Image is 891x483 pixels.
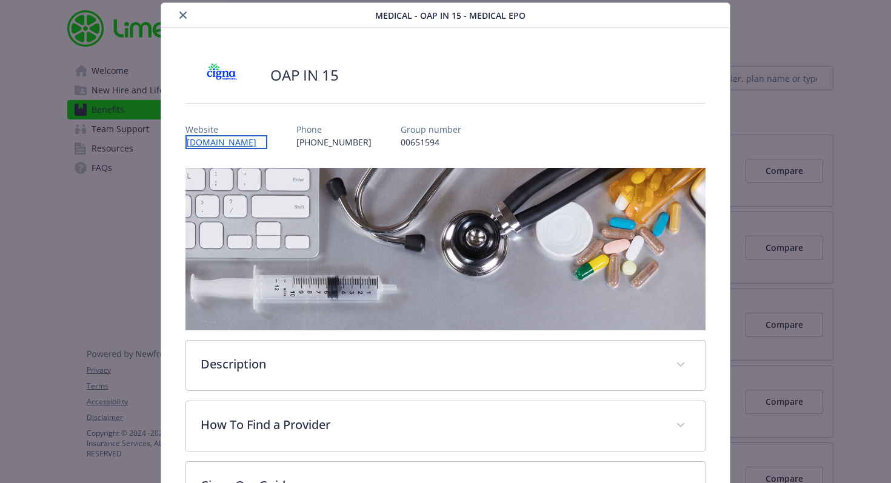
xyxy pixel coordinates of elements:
p: 00651594 [401,136,461,148]
p: Phone [296,123,372,136]
div: Description [186,341,706,390]
div: How To Find a Provider [186,401,706,451]
span: Medical - OAP IN 15 - Medical EPO [375,9,526,22]
p: [PHONE_NUMBER] [296,136,372,148]
p: Description [201,355,662,373]
p: Website [185,123,267,136]
p: How To Find a Provider [201,416,662,434]
a: [DOMAIN_NAME] [185,135,267,149]
p: Group number [401,123,461,136]
h2: OAP IN 15 [270,65,339,85]
button: close [176,8,190,22]
img: banner [185,168,706,330]
img: CIGNA [185,57,258,93]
